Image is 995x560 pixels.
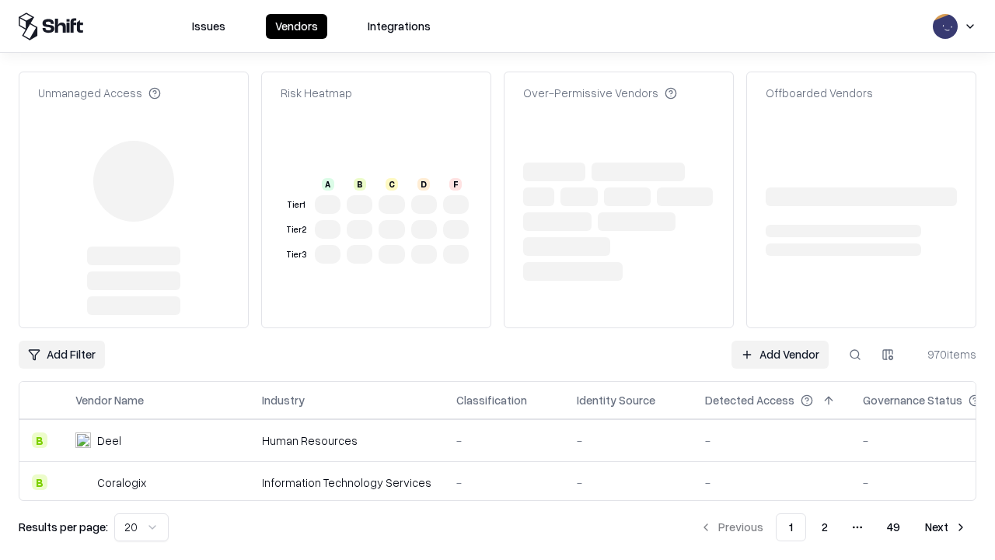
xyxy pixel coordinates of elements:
div: - [577,474,680,491]
div: B [32,432,47,448]
div: Tier 3 [284,248,309,261]
button: 2 [809,513,840,541]
button: Add Filter [19,341,105,369]
div: B [32,474,47,490]
div: Detected Access [705,392,794,408]
div: Tier 2 [284,223,309,236]
div: Risk Heatmap [281,85,352,101]
div: - [705,474,838,491]
a: Add Vendor [731,341,829,369]
img: Coralogix [75,474,91,490]
div: 970 items [914,346,976,362]
div: Industry [262,392,305,408]
nav: pagination [690,513,976,541]
button: Next [916,513,976,541]
div: Governance Status [863,392,962,408]
div: Deel [97,432,121,449]
button: Vendors [266,14,327,39]
div: B [354,178,366,191]
div: Coralogix [97,474,146,491]
div: - [456,474,552,491]
div: Human Resources [262,432,431,449]
button: Integrations [358,14,440,39]
div: F [449,178,462,191]
p: Results per page: [19,519,108,535]
div: C [386,178,398,191]
button: 1 [776,513,806,541]
div: Identity Source [577,392,655,408]
div: - [577,432,680,449]
div: D [417,178,430,191]
div: - [705,432,838,449]
button: 49 [875,513,913,541]
div: Classification [456,392,527,408]
div: Information Technology Services [262,474,431,491]
div: - [456,432,552,449]
img: Deel [75,432,91,448]
div: Offboarded Vendors [766,85,873,101]
button: Issues [183,14,235,39]
div: Over-Permissive Vendors [523,85,677,101]
div: A [322,178,334,191]
div: Unmanaged Access [38,85,161,101]
div: Vendor Name [75,392,144,408]
div: Tier 1 [284,198,309,212]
